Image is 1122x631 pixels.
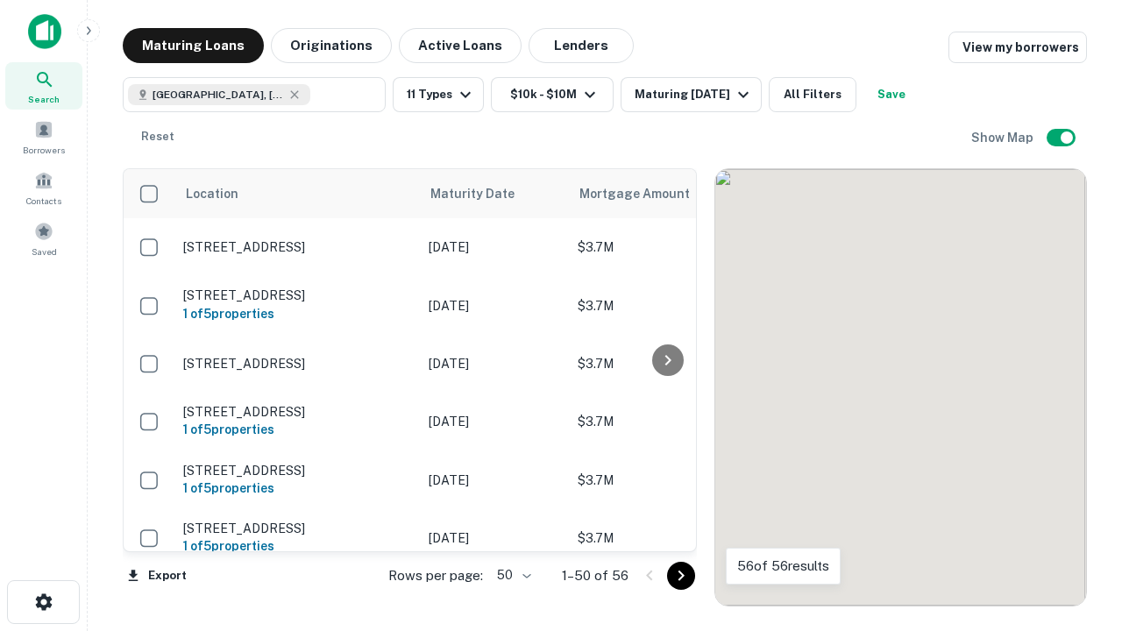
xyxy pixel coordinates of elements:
[667,562,695,590] button: Go to next page
[948,32,1087,63] a: View my borrowers
[183,463,411,479] p: [STREET_ADDRESS]
[130,119,186,154] button: Reset
[271,28,392,63] button: Originations
[183,356,411,372] p: [STREET_ADDRESS]
[429,528,560,548] p: [DATE]
[5,164,82,211] a: Contacts
[123,28,264,63] button: Maturing Loans
[393,77,484,112] button: 11 Types
[28,14,61,49] img: capitalize-icon.png
[26,194,61,208] span: Contacts
[5,62,82,110] a: Search
[429,238,560,257] p: [DATE]
[183,521,411,536] p: [STREET_ADDRESS]
[23,143,65,157] span: Borrowers
[185,183,238,204] span: Location
[621,77,762,112] button: Maturing [DATE]
[429,471,560,490] p: [DATE]
[420,169,569,218] th: Maturity Date
[123,563,191,589] button: Export
[579,183,713,204] span: Mortgage Amount
[562,565,628,586] p: 1–50 of 56
[1034,491,1122,575] iframe: Chat Widget
[429,354,560,373] p: [DATE]
[153,87,284,103] span: [GEOGRAPHIC_DATA], [GEOGRAPHIC_DATA]
[183,479,411,498] h6: 1 of 5 properties
[971,128,1036,147] h6: Show Map
[578,354,753,373] p: $3.7M
[569,169,762,218] th: Mortgage Amount
[183,287,411,303] p: [STREET_ADDRESS]
[715,169,1086,606] div: 0 0
[529,28,634,63] button: Lenders
[430,183,537,204] span: Maturity Date
[429,412,560,431] p: [DATE]
[429,296,560,315] p: [DATE]
[183,239,411,255] p: [STREET_ADDRESS]
[399,28,522,63] button: Active Loans
[174,169,420,218] th: Location
[863,77,920,112] button: Save your search to get updates of matches that match your search criteria.
[490,563,534,588] div: 50
[5,113,82,160] a: Borrowers
[578,528,753,548] p: $3.7M
[5,215,82,262] a: Saved
[491,77,614,112] button: $10k - $10M
[32,245,57,259] span: Saved
[578,471,753,490] p: $3.7M
[769,77,856,112] button: All Filters
[578,412,753,431] p: $3.7M
[28,92,60,106] span: Search
[578,296,753,315] p: $3.7M
[635,84,754,105] div: Maturing [DATE]
[737,556,829,577] p: 56 of 56 results
[183,420,411,439] h6: 1 of 5 properties
[388,565,483,586] p: Rows per page:
[183,304,411,323] h6: 1 of 5 properties
[183,404,411,420] p: [STREET_ADDRESS]
[578,238,753,257] p: $3.7M
[183,536,411,556] h6: 1 of 5 properties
